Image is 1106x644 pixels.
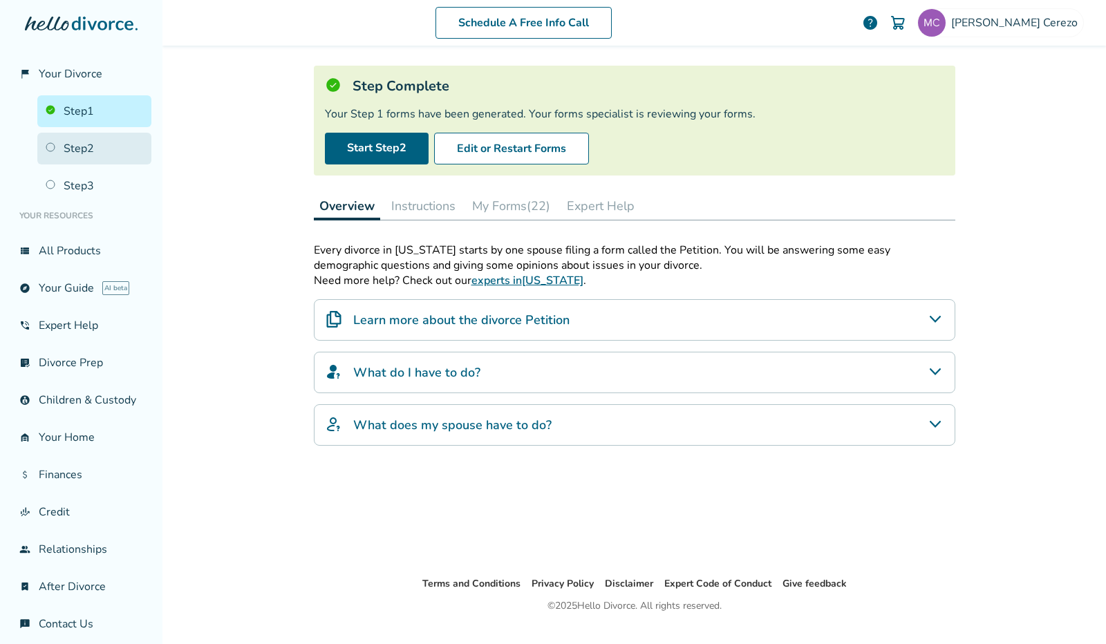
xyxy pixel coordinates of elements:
div: Your Step 1 forms have been generated. Your forms specialist is reviewing your forms. [325,106,944,122]
a: chat_infoContact Us [11,608,151,640]
a: bookmark_checkAfter Divorce [11,571,151,603]
button: Instructions [386,192,461,220]
span: explore [19,283,30,294]
a: Schedule A Free Info Call [435,7,612,39]
h5: Step Complete [353,77,449,95]
a: exploreYour GuideAI beta [11,272,151,304]
div: What does my spouse have to do? [314,404,955,446]
button: Edit or Restart Forms [434,133,589,164]
div: Learn more about the divorce Petition [314,299,955,341]
span: account_child [19,395,30,406]
a: garage_homeYour Home [11,422,151,453]
img: What does my spouse have to do? [326,416,342,433]
span: AI beta [102,281,129,295]
a: Terms and Conditions [422,577,521,590]
a: Step2 [37,133,151,164]
span: Your Divorce [39,66,102,82]
a: flag_2Your Divorce [11,58,151,90]
a: Start Step2 [325,133,429,164]
a: Expert Code of Conduct [664,577,771,590]
img: mcerezogt@gmail.com [918,9,946,37]
h4: What do I have to do? [353,363,480,381]
a: experts in[US_STATE] [471,273,583,288]
a: list_alt_checkDivorce Prep [11,347,151,379]
span: [PERSON_NAME] Cerezo [951,15,1083,30]
span: finance_mode [19,506,30,518]
a: attach_moneyFinances [11,459,151,491]
span: group [19,544,30,555]
p: Need more help? Check out our . [314,273,955,288]
h4: What does my spouse have to do? [353,416,552,434]
li: Give feedback [782,576,847,592]
a: help [862,15,879,31]
span: view_list [19,245,30,256]
a: groupRelationships [11,533,151,565]
a: Step3 [37,170,151,202]
a: account_childChildren & Custody [11,384,151,416]
div: © 2025 Hello Divorce. All rights reserved. [547,598,722,614]
button: Overview [314,192,380,220]
div: What do I have to do? [314,352,955,393]
span: bookmark_check [19,581,30,592]
span: flag_2 [19,68,30,79]
button: My Forms(22) [467,192,556,220]
button: Expert Help [561,192,640,220]
li: Disclaimer [605,576,653,592]
img: Cart [890,15,906,31]
span: attach_money [19,469,30,480]
a: Privacy Policy [532,577,594,590]
img: What do I have to do? [326,363,342,380]
a: Step1 [37,95,151,127]
li: Your Resources [11,202,151,229]
iframe: Chat Widget [1037,578,1106,644]
a: view_listAll Products [11,235,151,267]
h4: Learn more about the divorce Petition [353,311,570,329]
span: phone_in_talk [19,320,30,331]
img: Learn more about the divorce Petition [326,311,342,328]
a: phone_in_talkExpert Help [11,310,151,341]
span: garage_home [19,432,30,443]
a: finance_modeCredit [11,496,151,528]
p: Every divorce in [US_STATE] starts by one spouse filing a form called the Petition. You will be a... [314,243,955,273]
span: chat_info [19,618,30,629]
span: list_alt_check [19,357,30,368]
